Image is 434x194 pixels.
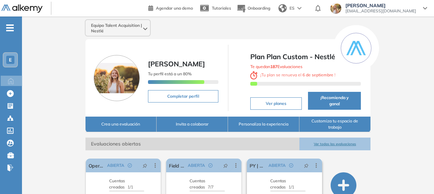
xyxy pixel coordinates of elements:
[289,163,293,168] span: check-circle
[208,163,213,168] span: check-circle
[228,117,299,132] button: Personaliza la experiencia
[308,92,361,110] button: ¡Recomienda y gana!
[169,159,185,172] a: Field Sales Specialist (Purina)
[188,162,205,169] span: ABIERTA
[156,6,193,11] span: Agendar una demo
[278,4,287,12] img: world
[304,163,309,168] span: pushpin
[270,64,277,69] b: 187
[89,159,105,172] a: Operational Buyer
[212,6,231,11] span: Tutoriales
[190,178,205,190] span: Cuentas creadas
[91,23,142,34] span: Equipo Talent Acquisition | Nestlé
[109,178,133,190] span: 1/1
[148,71,192,76] span: Tu perfil está a un 80%
[250,52,361,62] span: Plan Plan Custom - Nestlé TA
[94,55,140,101] img: Foto de perfil
[6,27,14,29] i: -
[142,163,147,168] span: pushpin
[248,6,270,11] span: Onboarding
[345,3,416,8] span: [PERSON_NAME]
[109,178,125,190] span: Cuentas creadas
[223,163,228,168] span: pushpin
[250,159,266,172] a: PY | Psicotécnico NO Comercial
[269,162,286,169] span: ABIERTA
[128,163,132,168] span: check-circle
[297,7,301,10] img: arrow
[218,160,233,171] button: pushpin
[107,162,124,169] span: ABIERTA
[85,117,157,132] button: Crea una evaluación
[299,138,371,150] button: Ver todas las evaluaciones
[1,4,43,13] img: Logo
[250,64,302,69] span: Te quedan Evaluaciones
[299,117,371,132] button: Customiza tu espacio de trabajo
[270,178,294,190] span: 1/1
[157,117,228,132] button: Invita a colaborar
[345,8,416,14] span: [EMAIL_ADDRESS][DOMAIN_NAME]
[148,90,218,103] button: Completar perfil
[289,5,295,11] span: ES
[270,178,286,190] span: Cuentas creadas
[250,71,258,79] img: clock-svg
[85,138,299,150] span: Evaluaciones abiertas
[137,160,152,171] button: pushpin
[148,60,205,68] span: [PERSON_NAME]
[250,72,336,77] span: ¡ Tu plan se renueva el !
[190,178,214,190] span: 7/7
[299,160,314,171] button: pushpin
[9,57,12,63] span: E
[237,1,270,16] button: Onboarding
[301,72,334,77] b: 6 de septiembre
[250,97,302,110] button: Ver planes
[148,3,193,12] a: Agendar una demo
